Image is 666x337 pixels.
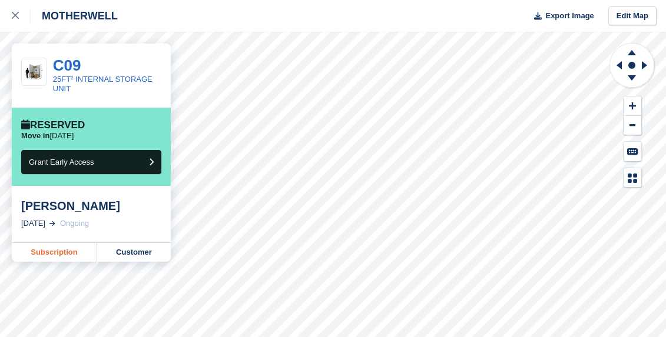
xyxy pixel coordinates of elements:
img: 25-sqft-unit.jpg [22,62,47,81]
span: Export Image [545,10,594,22]
a: 25FT² INTERNAL STORAGE UNIT [53,75,153,93]
div: [DATE] [21,218,45,229]
img: arrow-right-light-icn-cde0832a797a2874e46488d9cf13f60e5c3a73dbe684e267c42b8395dfbc2abf.svg [49,221,55,226]
div: MOTHERWELL [31,9,118,23]
button: Keyboard Shortcuts [624,142,641,161]
a: Edit Map [608,6,657,26]
div: Ongoing [60,218,89,229]
button: Grant Early Access [21,150,161,174]
a: Customer [97,243,171,262]
button: Map Legend [624,168,641,188]
span: Grant Early Access [29,158,94,166]
span: Move in [21,131,49,140]
p: [DATE] [21,131,74,141]
a: C09 [53,56,81,74]
div: Reserved [21,119,85,131]
button: Export Image [527,6,594,26]
a: Subscription [12,243,97,262]
button: Zoom Out [624,116,641,135]
div: [PERSON_NAME] [21,199,161,213]
button: Zoom In [624,96,641,116]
